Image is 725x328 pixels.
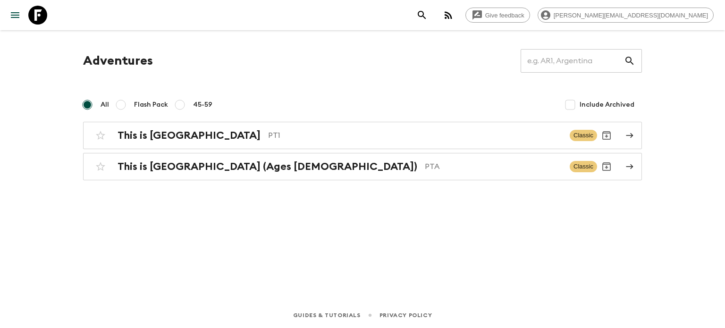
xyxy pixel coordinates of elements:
a: Guides & Tutorials [293,310,361,320]
button: Archive [597,157,616,176]
a: This is [GEOGRAPHIC_DATA] (Ages [DEMOGRAPHIC_DATA])PTAClassicArchive [83,153,642,180]
span: Give feedback [480,12,530,19]
a: Privacy Policy [379,310,432,320]
span: 45-59 [193,100,212,109]
button: search adventures [413,6,431,25]
div: [PERSON_NAME][EMAIL_ADDRESS][DOMAIN_NAME] [538,8,714,23]
input: e.g. AR1, Argentina [521,48,624,74]
p: PT1 [268,130,562,141]
a: Give feedback [465,8,530,23]
h1: Adventures [83,51,153,70]
span: Include Archived [580,100,634,109]
span: Classic [570,161,597,172]
h2: This is [GEOGRAPHIC_DATA] [118,129,261,142]
button: menu [6,6,25,25]
span: Flash Pack [134,100,168,109]
a: This is [GEOGRAPHIC_DATA]PT1ClassicArchive [83,122,642,149]
p: PTA [425,161,562,172]
h2: This is [GEOGRAPHIC_DATA] (Ages [DEMOGRAPHIC_DATA]) [118,160,417,173]
span: Classic [570,130,597,141]
button: Archive [597,126,616,145]
span: [PERSON_NAME][EMAIL_ADDRESS][DOMAIN_NAME] [548,12,713,19]
span: All [101,100,109,109]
